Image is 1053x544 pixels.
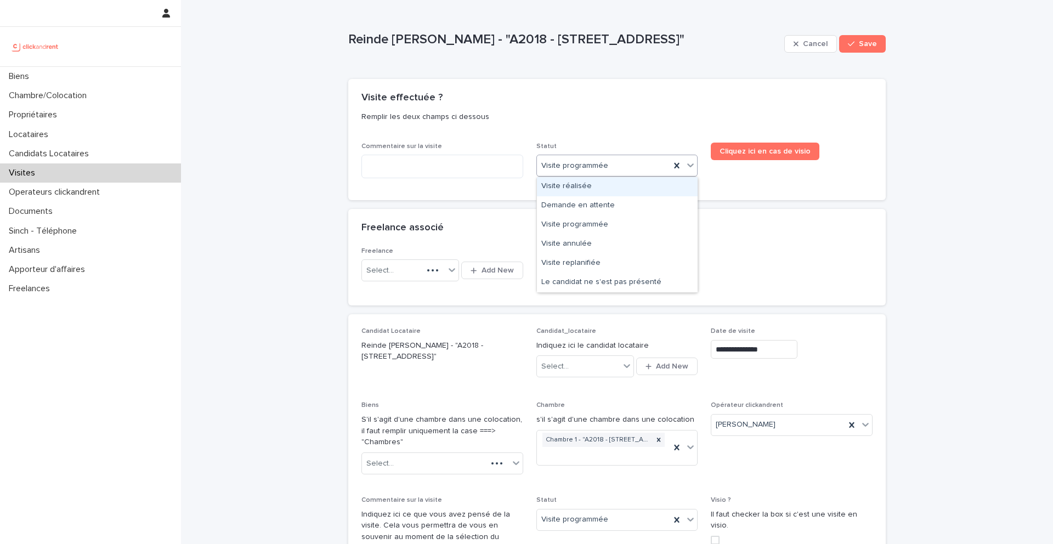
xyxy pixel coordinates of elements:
div: Chambre 1 - "A2018 - [STREET_ADDRESS]" [542,433,653,447]
div: Visite annulée [537,235,698,254]
span: Commentaire sur la visite [361,143,442,150]
span: Commentaire sur la visite [361,497,442,503]
p: Operateurs clickandrent [4,187,109,197]
p: Reinde [PERSON_NAME] - "A2018 - [STREET_ADDRESS]" [361,340,523,363]
div: Select... [541,361,569,372]
img: UCB0brd3T0yccxBKYDjQ [9,36,62,58]
p: Il faut checker la box si c'est une visite en visio. [711,509,873,532]
button: Cancel [784,35,837,53]
p: S'il s'agit d'une chambre dans une colocation, il faut remplir uniquement la case ===> "Chambres" [361,414,523,448]
span: Visite programmée [541,160,608,172]
span: [PERSON_NAME] [716,419,775,430]
button: Add New [636,358,698,375]
p: Documents [4,206,61,217]
p: Artisans [4,245,49,256]
span: Cancel [803,40,828,48]
span: Add New [482,267,514,274]
span: Add New [656,362,688,370]
span: Statut [536,143,557,150]
p: s'il s'agit d'une chambre dans une colocation [536,414,698,426]
div: Select... [366,265,394,276]
p: Remplir les deux champs ci dessous [361,112,868,122]
p: Visites [4,168,44,178]
p: Apporteur d'affaires [4,264,94,275]
span: Cliquez ici en cas de visio [720,148,811,155]
span: Opérateur clickandrent [711,402,783,409]
p: Sinch - Téléphone [4,226,86,236]
p: Indiquez ici le candidat locataire [536,340,698,352]
div: Demande en attente [537,196,698,216]
div: Le candidat ne s'est pas présenté [537,273,698,292]
p: Reinde [PERSON_NAME] - "A2018 - [STREET_ADDRESS]" [348,32,780,48]
span: Candidat_locataire [536,328,596,335]
p: Propriétaires [4,110,66,120]
span: Candidat Locataire [361,328,421,335]
h2: Freelance associé [361,222,444,234]
span: Visio ? [711,497,731,503]
span: Statut [536,497,557,503]
h2: Visite effectuée ? [361,92,443,104]
button: Add New [461,262,523,279]
p: Freelances [4,284,59,294]
p: Locataires [4,129,57,140]
p: Biens [4,71,38,82]
p: Chambre/Colocation [4,90,95,101]
span: Save [859,40,877,48]
span: Visite programmée [541,514,608,525]
button: Save [839,35,886,53]
span: Biens [361,402,379,409]
span: Freelance [361,248,393,254]
span: Date de visite [711,328,755,335]
div: Visite programmée [537,216,698,235]
a: Cliquez ici en cas de visio [711,143,819,160]
div: Visite replanifiée [537,254,698,273]
span: Chambre [536,402,565,409]
div: Select... [366,458,394,469]
div: Visite réalisée [537,177,698,196]
p: Candidats Locataires [4,149,98,159]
